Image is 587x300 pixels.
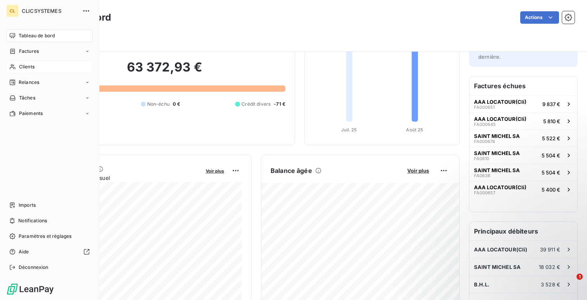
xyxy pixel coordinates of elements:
[6,76,93,89] a: Relances
[561,274,579,292] iframe: Intercom live chat
[474,133,520,139] span: SAINT MICHEL SA
[6,230,93,242] a: Paramètres et réglages
[474,139,495,144] span: FA000674
[474,184,526,190] span: AAA LOCATOUR(Cli)
[474,105,495,110] span: FA000651
[542,187,560,193] span: 5 400 €
[405,167,431,174] button: Voir plus
[19,32,55,39] span: Tableau de bord
[543,118,560,124] span: 5 810 €
[474,150,520,156] span: SAINT MICHEL SA
[469,95,577,112] button: AAA LOCATOUR(Cli)FA0006519 837 €
[19,79,39,86] span: Relances
[520,11,559,24] button: Actions
[6,92,93,104] a: Tâches
[474,122,496,127] span: FA000645
[44,59,285,83] h2: 63 372,93 €
[173,101,180,108] span: 0 €
[341,127,357,133] tspan: Juil. 25
[474,167,520,173] span: SAINT MICHEL SA
[469,129,577,147] button: SAINT MICHEL SAFA0006745 522 €
[6,30,93,42] a: Tableau de bord
[19,264,49,271] span: Déconnexion
[6,199,93,211] a: Imports
[18,217,47,224] span: Notifications
[474,116,526,122] span: AAA LOCATOUR(Cli)
[6,107,93,120] a: Paiements
[406,127,423,133] tspan: Août 25
[542,169,560,176] span: 5 504 €
[474,173,490,178] span: FA0636
[474,281,489,288] span: B.H.L.
[6,45,93,58] a: Factures
[6,5,19,17] div: CL
[241,101,271,108] span: Crédit divers
[469,77,577,95] h6: Factures échues
[469,222,577,241] h6: Principaux débiteurs
[6,283,54,295] img: Logo LeanPay
[541,281,560,288] span: 3 528 €
[147,101,170,108] span: Non-échu
[469,164,577,181] button: SAINT MICHEL SAFA06365 504 €
[44,174,200,182] span: Chiffre d'affaires mensuel
[19,248,29,255] span: Aide
[474,156,489,161] span: FA0610
[203,167,226,174] button: Voir plus
[542,152,560,159] span: 5 504 €
[19,48,39,55] span: Factures
[474,99,526,105] span: AAA LOCATOUR(Cli)
[19,233,71,240] span: Paramètres et réglages
[542,101,560,107] span: 9 837 €
[274,101,285,108] span: -71 €
[22,8,78,14] span: CLICSYSTEMES
[206,168,224,174] span: Voir plus
[469,181,577,198] button: AAA LOCATOUR(Cli)FA0006575 400 €
[407,167,429,174] span: Voir plus
[577,274,583,280] span: 1
[19,110,43,117] span: Paiements
[469,147,577,164] button: SAINT MICHEL SAFA06105 504 €
[19,94,35,101] span: Tâches
[271,166,312,175] h6: Balance âgée
[432,225,587,279] iframe: Intercom notifications message
[19,202,36,209] span: Imports
[542,135,560,141] span: 5 522 €
[469,112,577,129] button: AAA LOCATOUR(Cli)FA0006455 810 €
[19,63,35,70] span: Clients
[6,61,93,73] a: Clients
[6,246,93,258] a: Aide
[474,190,495,195] span: FA000657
